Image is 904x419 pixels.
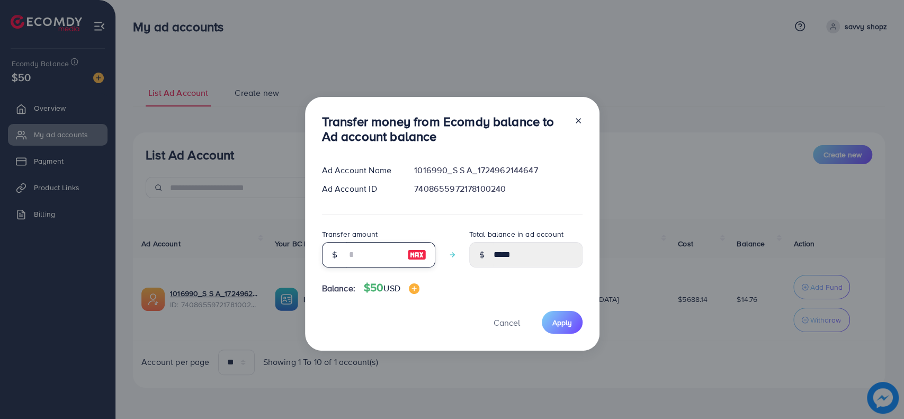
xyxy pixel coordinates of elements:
[322,229,378,239] label: Transfer amount
[407,248,426,261] img: image
[383,282,400,294] span: USD
[542,311,583,334] button: Apply
[314,183,406,195] div: Ad Account ID
[480,311,533,334] button: Cancel
[322,282,355,295] span: Balance:
[409,283,419,294] img: image
[552,317,572,328] span: Apply
[406,164,590,176] div: 1016990_S S A_1724962144647
[494,317,520,328] span: Cancel
[406,183,590,195] div: 7408655972178100240
[364,281,419,295] h4: $50
[469,229,563,239] label: Total balance in ad account
[322,114,566,145] h3: Transfer money from Ecomdy balance to Ad account balance
[314,164,406,176] div: Ad Account Name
